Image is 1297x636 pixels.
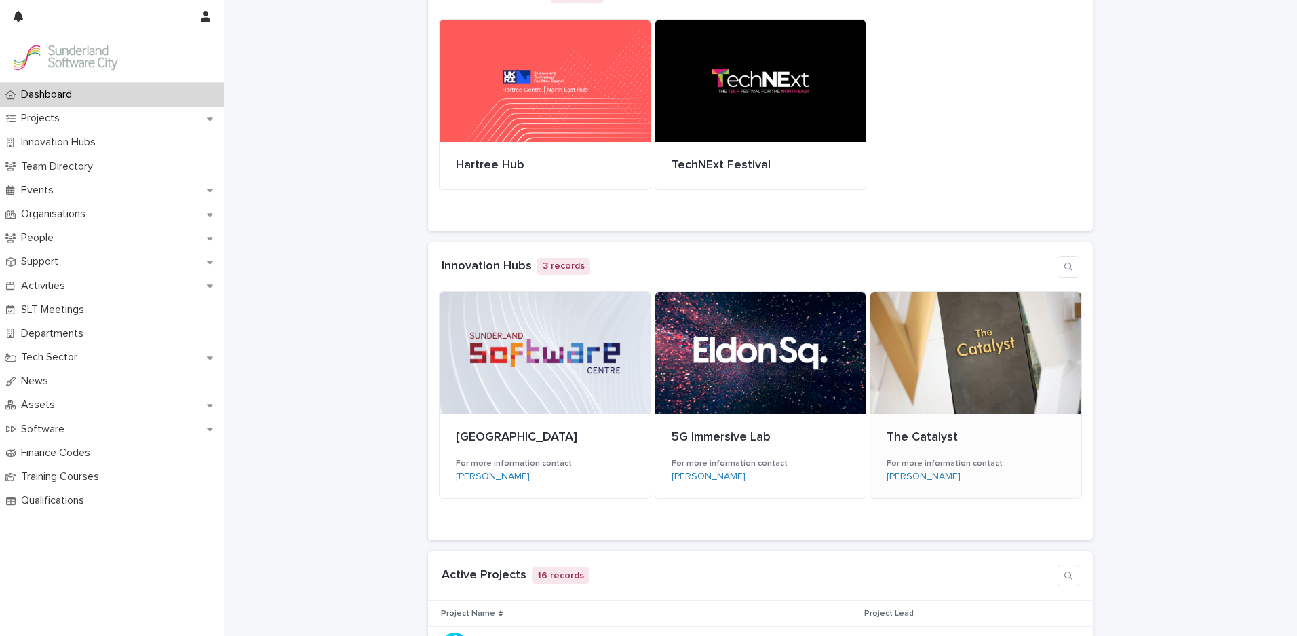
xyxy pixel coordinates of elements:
[655,19,867,190] a: TechNExt Festival
[16,280,76,293] p: Activities
[537,258,590,275] p: 3 records
[16,112,71,125] p: Projects
[16,351,88,364] p: Tech Sector
[16,208,96,221] p: Organisations
[16,423,75,436] p: Software
[887,458,1065,469] h3: For more information contact
[11,44,119,71] img: Kay6KQejSz2FjblR6DWv
[442,260,532,272] a: Innovation Hubs
[532,567,589,584] p: 16 records
[16,303,95,316] p: SLT Meetings
[16,327,94,340] p: Departments
[887,430,1065,445] p: The Catalyst
[672,458,850,469] h3: For more information contact
[439,291,651,500] a: [GEOGRAPHIC_DATA]For more information contact[PERSON_NAME]
[441,606,495,621] p: Project Name
[16,184,64,197] p: Events
[672,430,850,445] p: 5G Immersive Lab
[16,398,66,411] p: Assets
[887,471,961,483] a: [PERSON_NAME]
[439,19,651,190] a: Hartree Hub
[16,470,110,483] p: Training Courses
[16,255,69,268] p: Support
[870,291,1082,500] a: The CatalystFor more information contact[PERSON_NAME]
[456,430,634,445] p: [GEOGRAPHIC_DATA]
[442,569,526,581] a: Active Projects
[16,88,83,101] p: Dashboard
[16,447,101,460] p: Finance Codes
[672,158,850,173] p: TechNExt Festival
[456,458,634,469] h3: For more information contact
[16,231,64,244] p: People
[16,160,104,173] p: Team Directory
[456,158,634,173] p: Hartree Hub
[16,375,59,388] p: News
[672,471,746,483] a: [PERSON_NAME]
[456,471,530,483] a: [PERSON_NAME]
[16,494,95,507] p: Qualifications
[655,291,867,500] a: 5G Immersive LabFor more information contact[PERSON_NAME]
[16,136,107,149] p: Innovation Hubs
[864,606,914,621] p: Project Lead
